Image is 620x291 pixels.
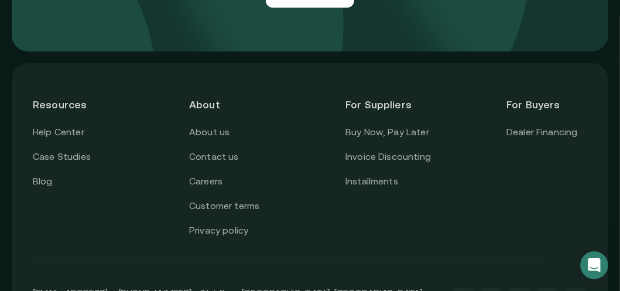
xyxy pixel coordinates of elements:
[345,174,398,189] a: Installments
[345,84,431,125] header: For Suppliers
[345,149,431,165] a: Invoice Discounting
[189,198,259,214] a: Customer terms
[189,223,248,238] a: Privacy policy
[189,174,222,189] a: Careers
[33,84,114,125] header: Resources
[506,84,587,125] header: For Buyers
[189,149,239,165] a: Contact us
[33,174,53,189] a: Blog
[33,149,91,165] a: Case Studies
[33,125,84,140] a: Help Center
[580,251,608,279] iframe: Intercom live chat
[345,125,429,140] a: Buy Now, Pay Later
[189,84,270,125] header: About
[506,125,578,140] a: Dealer Financing
[189,125,229,140] a: About us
